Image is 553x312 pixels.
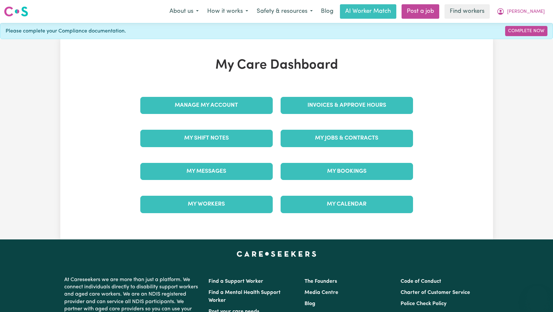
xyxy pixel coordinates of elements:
a: Blog [305,301,315,306]
button: How it works [203,5,252,18]
a: Complete Now [505,26,547,36]
span: [PERSON_NAME] [507,8,545,15]
a: Media Centre [305,290,338,295]
a: My Calendar [281,196,413,213]
img: Careseekers logo [4,6,28,17]
a: My Bookings [281,163,413,180]
a: Find a Mental Health Support Worker [208,290,281,303]
a: Charter of Customer Service [401,290,470,295]
a: The Founders [305,279,337,284]
iframe: Button to launch messaging window [527,286,548,307]
a: My Workers [140,196,273,213]
a: Find workers [444,4,490,19]
button: My Account [492,5,549,18]
a: Invoices & Approve Hours [281,97,413,114]
a: My Shift Notes [140,130,273,147]
a: Careseekers logo [4,4,28,19]
a: Careseekers home page [237,251,316,256]
a: Code of Conduct [401,279,441,284]
a: Police Check Policy [401,301,446,306]
button: Safety & resources [252,5,317,18]
a: Find a Support Worker [208,279,263,284]
a: Post a job [402,4,439,19]
h1: My Care Dashboard [136,57,417,73]
button: About us [165,5,203,18]
a: Blog [317,4,337,19]
a: AI Worker Match [340,4,396,19]
a: My Messages [140,163,273,180]
a: My Jobs & Contracts [281,130,413,147]
a: Manage My Account [140,97,273,114]
span: Please complete your Compliance documentation. [6,27,126,35]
